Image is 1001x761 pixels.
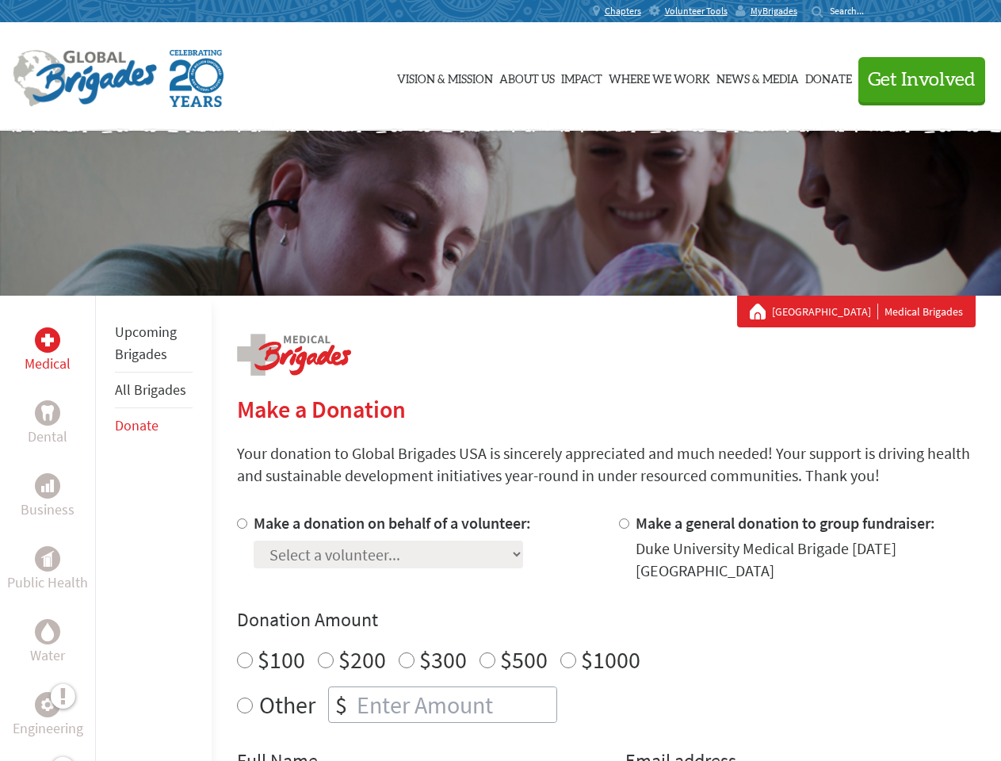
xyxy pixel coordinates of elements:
[830,5,875,17] input: Search...
[25,353,71,375] p: Medical
[13,717,83,740] p: Engineering
[13,692,83,740] a: EngineeringEngineering
[30,619,65,667] a: WaterWater
[772,304,878,319] a: [GEOGRAPHIC_DATA]
[115,315,193,373] li: Upcoming Brigades
[259,686,315,723] label: Other
[35,473,60,499] div: Business
[605,5,641,17] span: Chapters
[35,546,60,572] div: Public Health
[499,37,555,117] a: About Us
[338,644,386,675] label: $200
[25,327,71,375] a: MedicalMedical
[7,572,88,594] p: Public Health
[30,644,65,667] p: Water
[170,50,224,107] img: Global Brigades Celebrating 20 Years
[329,687,353,722] div: $
[7,546,88,594] a: Public HealthPublic Health
[35,327,60,353] div: Medical
[28,400,67,448] a: DentalDental
[258,644,305,675] label: $100
[581,644,640,675] label: $1000
[41,480,54,492] img: Business
[609,37,710,117] a: Where We Work
[858,57,985,102] button: Get Involved
[115,416,159,434] a: Donate
[41,334,54,346] img: Medical
[353,687,556,722] input: Enter Amount
[41,405,54,420] img: Dental
[41,551,54,567] img: Public Health
[751,5,797,17] span: MyBrigades
[636,513,935,533] label: Make a general donation to group fundraiser:
[636,537,976,582] div: Duke University Medical Brigade [DATE] [GEOGRAPHIC_DATA]
[397,37,493,117] a: Vision & Mission
[750,304,963,319] div: Medical Brigades
[254,513,531,533] label: Make a donation on behalf of a volunteer:
[115,373,193,408] li: All Brigades
[35,619,60,644] div: Water
[716,37,799,117] a: News & Media
[115,380,186,399] a: All Brigades
[21,499,75,521] p: Business
[237,334,351,376] img: logo-medical.png
[28,426,67,448] p: Dental
[561,37,602,117] a: Impact
[41,622,54,641] img: Water
[35,400,60,426] div: Dental
[41,698,54,711] img: Engineering
[237,442,976,487] p: Your donation to Global Brigades USA is sincerely appreciated and much needed! Your support is dr...
[805,37,852,117] a: Donate
[115,323,177,363] a: Upcoming Brigades
[35,692,60,717] div: Engineering
[237,607,976,633] h4: Donation Amount
[13,50,157,107] img: Global Brigades Logo
[237,395,976,423] h2: Make a Donation
[868,71,976,90] span: Get Involved
[419,644,467,675] label: $300
[21,473,75,521] a: BusinessBusiness
[665,5,728,17] span: Volunteer Tools
[115,408,193,443] li: Donate
[500,644,548,675] label: $500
